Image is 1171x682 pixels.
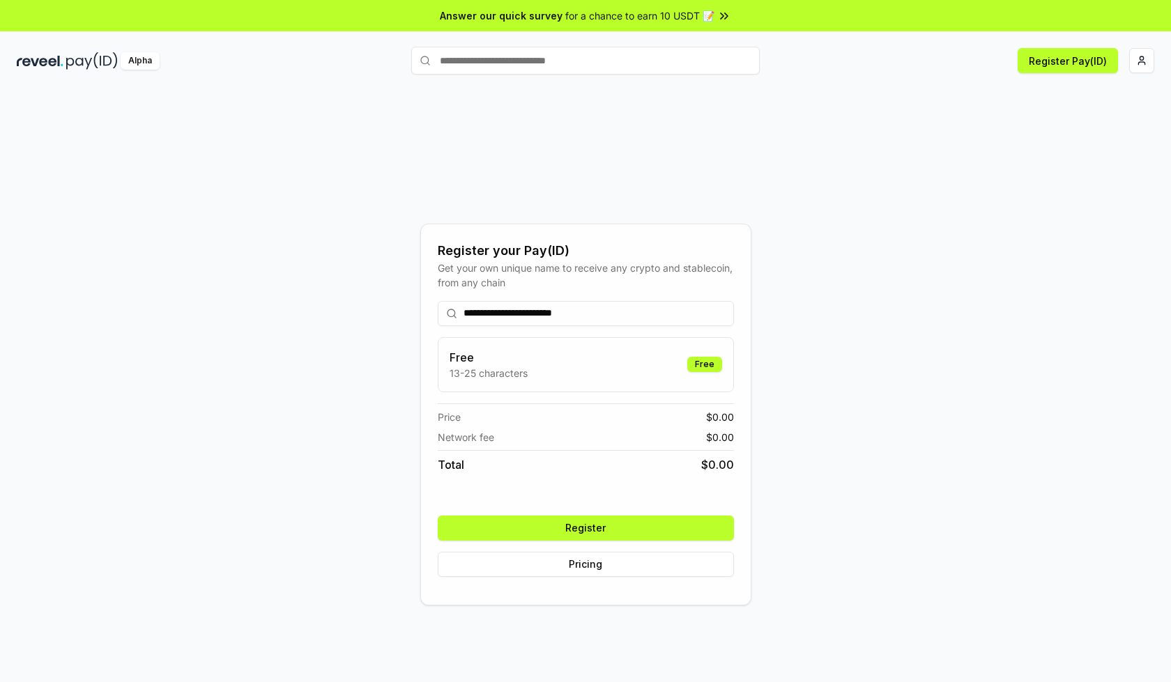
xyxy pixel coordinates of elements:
img: reveel_dark [17,52,63,70]
img: pay_id [66,52,118,70]
p: 13-25 characters [450,366,528,380]
span: $ 0.00 [706,410,734,424]
span: Price [438,410,461,424]
span: Answer our quick survey [440,8,562,23]
span: $ 0.00 [706,430,734,444]
span: for a chance to earn 10 USDT 📝 [565,8,714,23]
div: Get your own unique name to receive any crypto and stablecoin, from any chain [438,261,734,290]
button: Register [438,516,734,541]
button: Register Pay(ID) [1018,48,1118,73]
span: Total [438,456,464,473]
div: Alpha [121,52,160,70]
button: Pricing [438,552,734,577]
div: Register your Pay(ID) [438,241,734,261]
h3: Free [450,349,528,366]
span: Network fee [438,430,494,444]
div: Free [687,357,722,372]
span: $ 0.00 [701,456,734,473]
